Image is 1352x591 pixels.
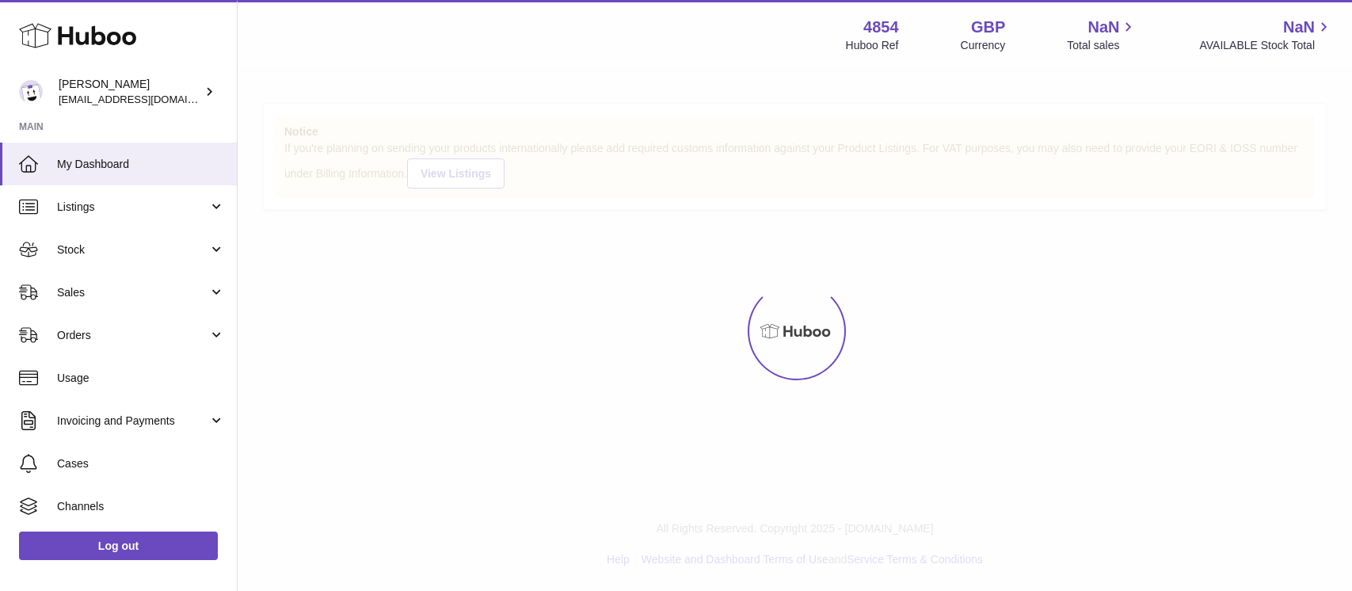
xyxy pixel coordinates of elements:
span: Channels [57,499,225,514]
a: NaN AVAILABLE Stock Total [1199,17,1333,53]
div: [PERSON_NAME] [59,77,201,107]
div: Huboo Ref [846,38,899,53]
span: Invoicing and Payments [57,414,208,429]
strong: 4854 [863,17,899,38]
a: Log out [19,532,218,560]
strong: GBP [971,17,1005,38]
span: Sales [57,285,208,300]
span: Stock [57,242,208,257]
span: Total sales [1067,38,1137,53]
span: AVAILABLE Stock Total [1199,38,1333,53]
span: NaN [1283,17,1315,38]
span: [EMAIL_ADDRESS][DOMAIN_NAME] [59,93,233,105]
span: Usage [57,371,225,386]
span: NaN [1087,17,1119,38]
span: Cases [57,456,225,471]
a: NaN Total sales [1067,17,1137,53]
span: Listings [57,200,208,215]
span: Orders [57,328,208,343]
img: jimleo21@yahoo.gr [19,80,43,104]
span: My Dashboard [57,157,225,172]
div: Currency [961,38,1006,53]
